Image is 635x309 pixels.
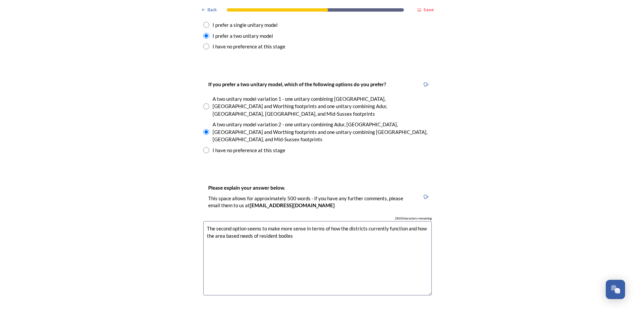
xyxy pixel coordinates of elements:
strong: Save [423,7,434,13]
div: I prefer a single unitary model [213,21,278,29]
button: Open Chat [606,280,625,299]
div: A two unitary model variation 2 - one unitary combining Adur, [GEOGRAPHIC_DATA], [GEOGRAPHIC_DATA... [213,121,432,143]
strong: [EMAIL_ADDRESS][DOMAIN_NAME] [250,202,335,208]
span: 2860 characters remaining [395,216,432,221]
strong: If you prefer a two unitary model, which of the following options do you prefer? [208,81,386,87]
p: This space allows for approximately 500 words - if you have any further comments, please email th... [208,195,415,209]
strong: Please explain your answer below. [208,185,285,191]
div: I prefer a two unitary model [213,32,273,40]
textarea: The second option seems to make more sense in terms of how the districts currently function and h... [203,221,432,296]
span: Back [208,7,217,13]
div: A two unitary model variation 1 - one unitary combining [GEOGRAPHIC_DATA], [GEOGRAPHIC_DATA] and ... [213,95,432,118]
div: I have no preference at this stage [213,147,285,154]
div: I have no preference at this stage [213,43,285,50]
